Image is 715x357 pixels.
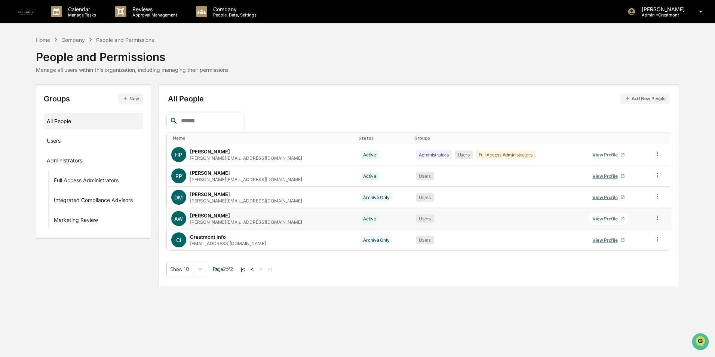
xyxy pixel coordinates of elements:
div: People and Permissions [36,44,228,64]
a: View Profile [589,192,628,203]
p: Company [207,6,260,12]
div: Full Access Administrators [476,150,536,159]
span: Pylon [74,127,90,132]
a: View Profile [589,170,628,182]
div: Users [416,193,434,202]
div: 🖐️ [7,95,13,101]
a: View Profile [589,213,628,225]
div: [PERSON_NAME][EMAIL_ADDRESS][DOMAIN_NAME] [190,177,302,182]
span: DM [174,194,183,201]
div: Toggle SortBy [414,135,582,141]
div: Active [360,214,379,223]
a: 🖐️Preclearance [4,91,51,105]
div: [PERSON_NAME][EMAIL_ADDRESS][DOMAIN_NAME] [190,198,302,204]
div: [PERSON_NAME] [190,213,230,219]
div: Archive Only [360,236,392,244]
div: [PERSON_NAME] [190,191,230,197]
div: All People [168,94,670,104]
div: View Profile [592,216,620,222]
div: Start new chat [25,57,123,65]
div: Users [416,214,434,223]
div: Marketing Review [54,217,98,226]
div: Toggle SortBy [359,135,408,141]
div: Integrated Compliance Advisors [54,197,133,206]
div: Manage all users within this organization, including managing their permissions [36,67,228,73]
div: View Profile [592,195,620,200]
div: View Profile [592,152,620,158]
div: Users [47,137,61,146]
button: New [118,94,143,104]
div: Administrators [47,157,82,166]
p: People, Data, Settings [207,12,260,18]
div: Groups [44,94,144,104]
div: People and Permissions [96,37,154,43]
div: [EMAIL_ADDRESS][DOMAIN_NAME] [190,241,266,246]
div: Active [360,150,379,159]
p: Admin • Crestmont [636,12,688,18]
a: 🗄️Attestations [51,91,96,105]
div: Users [455,150,473,159]
div: Crestmont Info [190,234,226,240]
div: Company [61,37,85,43]
div: [PERSON_NAME] [190,170,230,176]
a: View Profile [589,234,628,246]
iframe: Open customer support [691,332,711,353]
div: Full Access Administrators [54,177,119,186]
span: Page 2 of 2 [213,266,233,272]
button: |< [239,266,247,272]
div: [PERSON_NAME][EMAIL_ADDRESS][DOMAIN_NAME] [190,155,302,161]
button: Start new chat [127,59,136,68]
div: We're available if you need us! [25,65,95,71]
span: HP [175,152,182,158]
div: [PERSON_NAME][EMAIL_ADDRESS][DOMAIN_NAME] [190,219,302,225]
span: Preclearance [15,94,48,102]
div: Home [36,37,50,43]
button: < [248,266,256,272]
div: [PERSON_NAME] [190,149,230,155]
a: Powered byPylon [53,126,90,132]
p: Reviews [126,6,181,12]
p: Calendar [62,6,100,12]
div: Users [416,236,434,244]
div: View Profile [592,237,620,243]
p: Approval Management [126,12,181,18]
div: Users [416,172,434,180]
div: All People [47,115,141,127]
button: > [257,266,264,272]
div: Active [360,172,379,180]
a: 🔎Data Lookup [4,106,50,119]
div: 🗄️ [54,95,60,101]
span: CI [176,237,181,243]
div: Administrators [416,150,452,159]
div: Toggle SortBy [656,135,668,141]
div: 🔎 [7,109,13,115]
button: >| [266,266,274,272]
img: logo [18,3,36,21]
span: RP [175,173,182,179]
span: Data Lookup [15,109,47,116]
a: View Profile [589,149,628,161]
div: View Profile [592,173,620,179]
div: Archive Only [360,193,392,202]
p: [PERSON_NAME] [636,6,688,12]
div: Toggle SortBy [173,135,353,141]
span: AW [174,216,183,222]
span: Attestations [62,94,93,102]
img: 1746055101610-c473b297-6a78-478c-a979-82029cc54cd1 [7,57,21,71]
div: Toggle SortBy [588,135,647,141]
button: Add New People [620,94,670,104]
p: Manage Tasks [62,12,100,18]
p: How can we help? [7,16,136,28]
